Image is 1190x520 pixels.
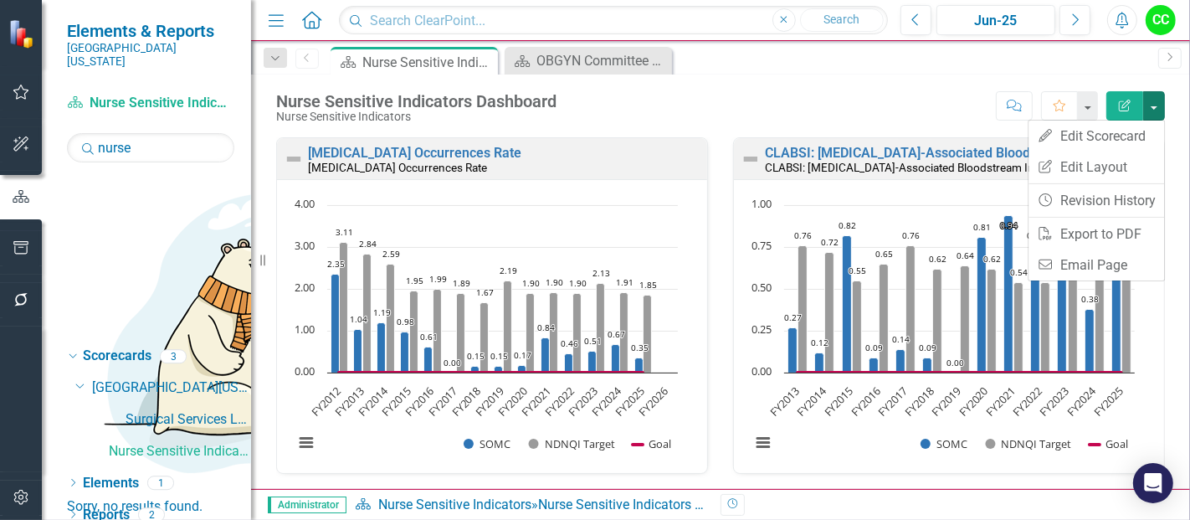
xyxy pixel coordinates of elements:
path: FY2024, 0.38. SOMC. [1085,309,1095,373]
text: 0.15 [467,350,485,362]
path: FY2021, 0.84. SOMC. [541,337,550,373]
a: Nurse Sensitive Indicators [109,442,251,461]
text: 1.04 [350,313,367,325]
text: Goal [649,436,671,451]
text: 0.09 [919,342,936,353]
text: 1.19 [373,306,391,318]
div: Double-Click to Edit [276,137,708,474]
text: 0.00 [751,363,772,378]
path: FY2013, 0.76. NDNQI Target. [798,245,808,373]
text: FY2024 [1064,383,1100,419]
text: 2.35 [327,258,345,270]
path: FY2024, 1.91. NDNQI Target. [620,292,628,373]
text: 0.50 [751,280,772,295]
button: Jun-25 [936,5,1055,35]
svg: Interactive chart [285,197,686,469]
g: SOMC, series 1 of 3. Bar series with 15 bars. [331,205,668,373]
text: 0.25 [751,322,772,337]
text: FY2020 [495,384,531,419]
path: FY2016, 1.99. NDNQI Target. [433,289,442,373]
text: 0.64 [957,250,974,261]
path: FY2021, 1.902. NDNQI Target. [550,292,558,373]
text: FY2014 [794,383,830,419]
path: FY2021, 0.54. NDNQI Target. [1014,282,1023,373]
path: FY2025, 1.85. NDNQI Target. [644,295,652,373]
a: CLABSI: [MEDICAL_DATA]-Associated Bloodstream Infection Rate [765,145,1161,161]
text: 2.19 [500,265,517,276]
text: FY2026 [635,384,670,419]
button: Search [800,8,884,32]
path: FY2014, 0.12. SOMC. [815,353,824,373]
text: 1.95 [406,275,423,286]
text: SOMC [480,436,510,451]
path: FY2016, 0.09. SOMC. [869,358,879,373]
a: [GEOGRAPHIC_DATA][US_STATE] [92,378,251,398]
path: FY2022, 0.54. NDNQI Target. [1041,282,1050,373]
text: FY2025 [612,384,647,419]
path: FY2014, 2.59. NDNQI Target. [387,264,395,373]
text: 1.00 [295,322,315,337]
text: 3.11 [336,226,353,238]
path: FY2013, 0.27. SOMC. [788,327,798,373]
img: Not Defined [741,149,761,169]
text: 0.81 [973,221,991,233]
path: FY2012, 3.11. NDNQI Target. [340,242,348,373]
small: [GEOGRAPHIC_DATA][US_STATE] [67,41,234,69]
text: 0.12 [811,337,828,348]
text: 0.62 [929,253,946,265]
div: Nurse Sensitive Indicators Dashboard [362,52,494,73]
text: 0.15 [490,350,508,362]
text: FY2022 [542,384,577,419]
text: FY2014 [355,383,391,419]
text: 0.38 [1081,293,1099,305]
svg: Interactive chart [742,197,1143,469]
a: Edit Scorecard [1028,121,1164,152]
text: FY2013 [767,384,802,419]
path: FY2025, 0.7. SOMC. [1112,255,1121,373]
text: FY2016 [848,384,883,419]
text: 0.67 [608,328,625,340]
text: 0.98 [397,316,414,327]
text: NDNQI Target [1002,436,1072,451]
small: [MEDICAL_DATA] Occurrences Rate [308,161,487,174]
button: Show SOMC [921,437,967,451]
div: Nurse Sensitive Indicators [276,111,557,123]
text: 0.17 [514,349,531,361]
div: Chart. Highcharts interactive chart. [285,197,699,469]
img: ClearPoint Strategy [8,19,38,49]
path: FY2025, 0.61. NDNQI Target. [1122,270,1131,373]
button: CC [1146,5,1176,35]
path: FY2015, 0.82. SOMC. [843,235,852,373]
text: FY2021 [519,384,554,419]
text: 0.76 [902,229,920,241]
text: FY2021 [982,384,1018,419]
path: FY2017, 0.14. SOMC. [896,349,905,373]
text: FY2019 [472,384,507,419]
a: Email Page [1028,250,1164,281]
text: 0.55 [849,265,866,276]
path: FY2019, 2.185. NDNQI Target. [504,281,512,373]
div: Nurse Sensitive Indicators Dashboard [538,497,760,512]
path: FY2013, 1.04. SOMC. [354,329,362,373]
path: FY2022, 0.46. SOMC. [565,353,573,373]
g: Goal, series 3 of 3. Line with 13 data points. [795,369,1125,376]
button: Show Goal [633,437,671,451]
text: 0.62 [983,253,1001,265]
text: FY2016 [402,384,437,419]
path: FY2022, 0.76. SOMC. [1031,245,1040,373]
text: 3.00 [295,238,315,253]
small: CLABSI: [MEDICAL_DATA]-Associated Bloodstream Infection Rate [765,161,1094,174]
text: FY2020 [956,384,991,419]
button: View chart menu, Chart [295,430,318,454]
path: FY2020, 1.9. NDNQI Target. [526,293,535,373]
text: 1.90 [546,276,563,288]
text: 2.84 [359,238,377,250]
text: FY2022 [1009,384,1044,419]
button: Show SOMC [464,437,510,451]
text: 2.59 [382,248,400,260]
text: 0.09 [865,342,883,353]
img: Not Defined [284,149,304,169]
input: Search Below... [67,133,234,162]
text: 1.67 [476,286,494,298]
input: Search ClearPoint... [339,6,888,35]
